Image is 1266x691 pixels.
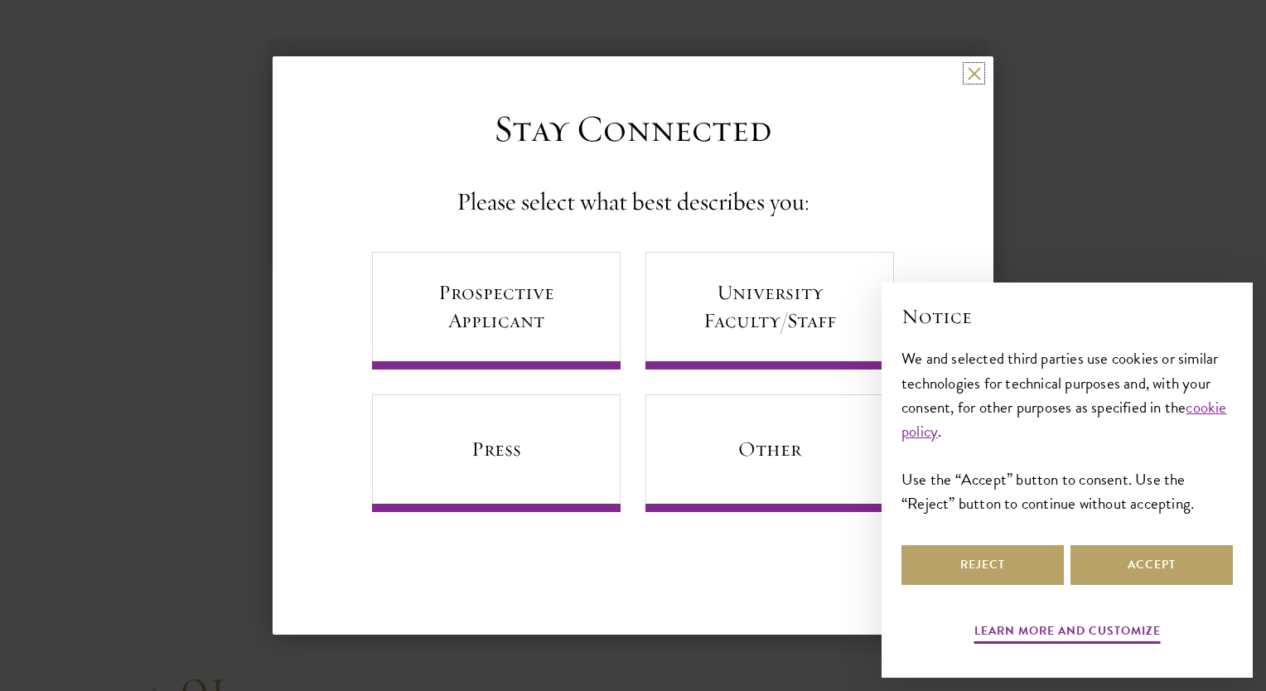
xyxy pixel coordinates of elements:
[901,545,1064,585] button: Reject
[372,394,621,512] a: Press
[645,394,894,512] a: Other
[901,346,1233,515] div: We and selected third parties use cookies or similar technologies for technical purposes and, wit...
[1070,545,1233,585] button: Accept
[645,252,894,370] a: University Faculty/Staff
[901,302,1233,331] h2: Notice
[494,106,772,152] h3: Stay Connected
[974,621,1161,646] button: Learn more and customize
[457,186,809,219] h4: Please select what best describes you:
[901,395,1227,443] a: cookie policy
[372,252,621,370] a: Prospective Applicant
